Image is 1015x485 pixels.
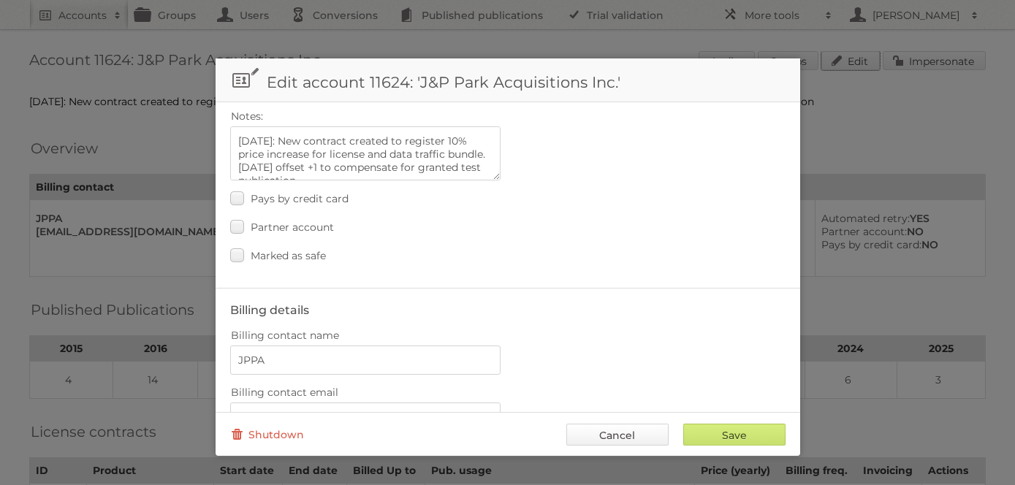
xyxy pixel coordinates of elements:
legend: Billing details [230,303,309,317]
span: Pays by credit card [251,192,349,205]
span: Billing contact email [231,386,338,399]
h1: Edit account 11624: 'J&P Park Acquisitions Inc.' [216,58,800,102]
a: Cancel [566,424,669,446]
a: Shutdown [230,424,304,446]
span: Partner account [251,221,334,234]
span: Notes: [231,110,263,123]
input: Save [683,424,786,446]
span: Billing contact name [231,329,339,342]
span: Marked as safe [251,249,326,262]
textarea: [DATE]: New contract created to register 10% price increase for license and data traffic bundle. ... [230,126,501,180]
